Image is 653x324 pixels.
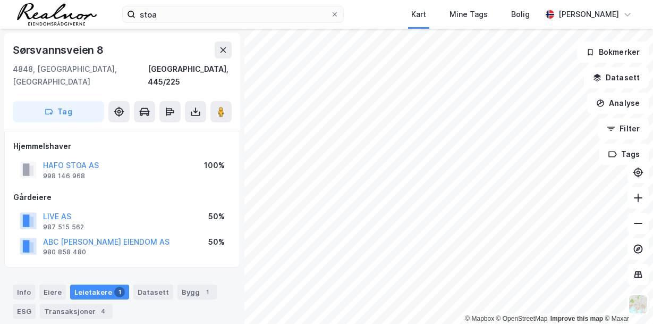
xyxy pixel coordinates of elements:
div: 4848, [GEOGRAPHIC_DATA], [GEOGRAPHIC_DATA] [13,63,148,88]
div: Bygg [177,285,217,300]
div: 1 [114,287,125,297]
input: Søk på adresse, matrikkel, gårdeiere, leietakere eller personer [135,6,330,22]
div: Gårdeiere [13,191,231,204]
div: [PERSON_NAME] [558,8,619,21]
div: Kart [411,8,426,21]
div: Eiere [39,285,66,300]
div: 100% [204,159,225,172]
div: 50% [208,236,225,248]
div: [GEOGRAPHIC_DATA], 445/225 [148,63,232,88]
div: Sørsvannsveien 8 [13,41,106,59]
iframe: Chat Widget [600,273,653,324]
button: Tags [599,144,649,165]
div: Info [13,285,35,300]
div: Hjemmelshaver [13,140,231,153]
a: Improve this map [550,315,603,322]
div: 4 [98,306,108,317]
div: Bolig [511,8,530,21]
div: 1 [202,287,213,297]
button: Bokmerker [577,41,649,63]
img: realnor-logo.934646d98de889bb5806.png [17,3,97,26]
div: Transaksjoner [40,304,113,319]
div: Kontrollprogram for chat [600,273,653,324]
div: 50% [208,210,225,223]
button: Datasett [584,67,649,88]
div: 987 515 562 [43,223,84,231]
div: Datasett [133,285,173,300]
a: OpenStreetMap [496,315,548,322]
button: Filter [598,118,649,139]
div: Leietakere [70,285,129,300]
div: 980 858 480 [43,248,86,256]
div: ESG [13,304,36,319]
button: Analyse [587,93,649,114]
button: Tag [13,101,104,122]
div: 998 146 968 [43,172,85,180]
div: Mine Tags [450,8,488,21]
a: Mapbox [465,315,494,322]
